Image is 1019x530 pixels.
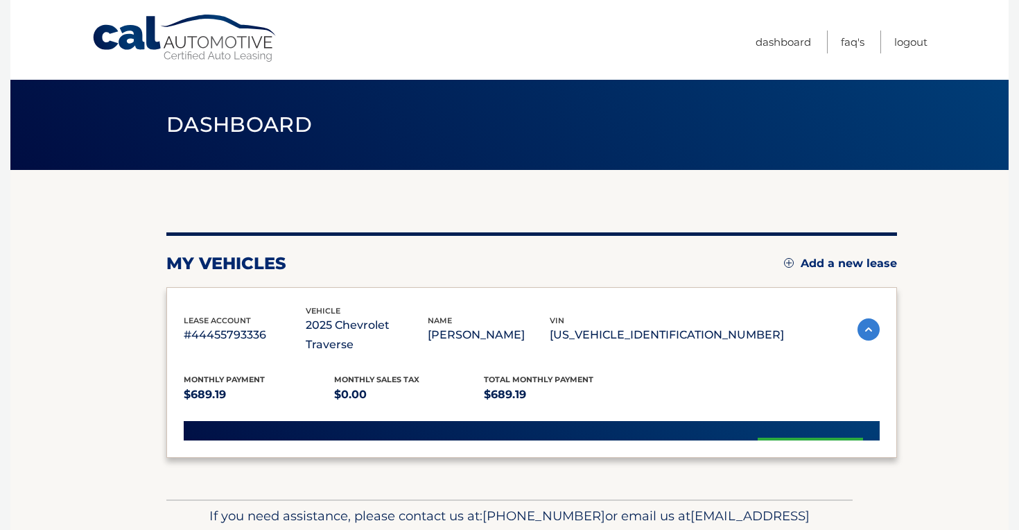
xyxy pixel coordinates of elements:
p: [US_VEHICLE_IDENTIFICATION_NUMBER] [550,325,784,345]
span: [PHONE_NUMBER] [482,508,605,524]
a: Add a new lease [784,257,897,271]
span: vehicle is not enrolled for autopay [220,440,480,457]
span: vehicle [306,306,340,316]
a: set up autopay [758,438,863,475]
span: name [428,316,452,325]
img: add.svg [784,258,794,268]
span: Total Monthly Payment [484,375,593,384]
p: $689.19 [184,385,334,404]
span: vin [550,316,564,325]
p: $0.00 [334,385,485,404]
a: Logout [894,31,927,53]
p: 2025 Chevrolet Traverse [306,316,428,354]
a: Dashboard [756,31,811,53]
a: Cal Automotive [92,14,279,63]
p: $689.19 [484,385,634,404]
p: #44455793336 [184,325,306,345]
span: Monthly sales Tax [334,375,419,384]
span: Dashboard [166,112,312,137]
p: [PERSON_NAME] [428,325,550,345]
a: FAQ's [841,31,864,53]
span: lease account [184,316,251,325]
h2: my vehicles [166,253,286,274]
span: Monthly Payment [184,375,265,384]
img: accordion-active.svg [857,318,880,341]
